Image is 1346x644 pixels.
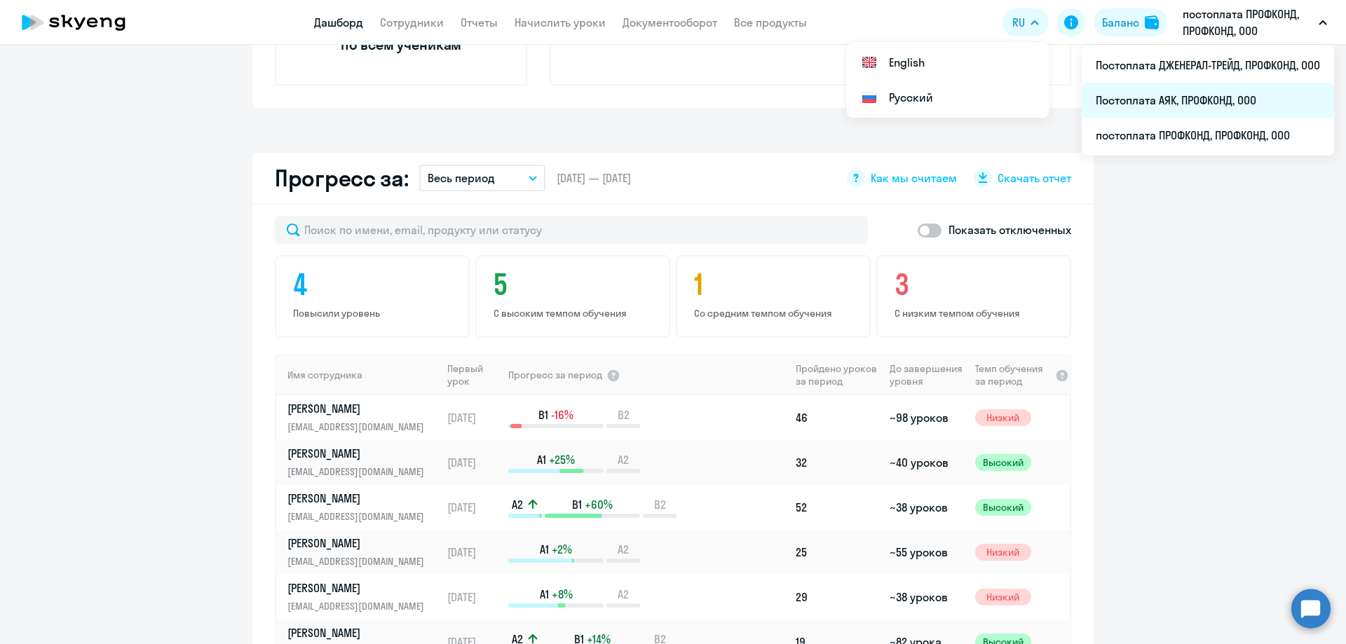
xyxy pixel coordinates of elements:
[861,54,878,71] img: English
[694,307,857,320] p: Со средним темпом обучения
[287,464,432,479] p: [EMAIL_ADDRESS][DOMAIN_NAME]
[998,170,1071,186] span: Скачать отчет
[847,42,1049,118] ul: RU
[293,307,456,320] p: Повысили уровень
[618,407,630,423] span: B2
[461,15,498,29] a: Отчеты
[287,491,441,524] a: [PERSON_NAME][EMAIL_ADDRESS][DOMAIN_NAME]
[884,395,969,440] td: ~98 уроков
[884,440,969,485] td: ~40 уроков
[540,542,549,557] span: A1
[975,499,1031,516] span: Высокий
[1145,15,1159,29] img: balance
[442,485,507,530] td: [DATE]
[287,491,432,506] p: [PERSON_NAME]
[314,15,363,29] a: Дашборд
[618,452,629,467] span: A2
[975,454,1031,471] span: Высокий
[551,407,573,423] span: -16%
[419,165,545,191] button: Весь период
[871,170,957,186] span: Как мы считаем
[1002,8,1049,36] button: RU
[1183,6,1313,39] p: постоплата ПРОФКОНД, ПРОФКОНД, ООО
[512,497,523,512] span: A2
[790,395,884,440] td: 46
[442,395,507,440] td: [DATE]
[790,355,884,395] th: Пройдено уроков за период
[884,530,969,575] td: ~55 уроков
[428,170,495,186] p: Весь период
[790,440,884,485] td: 32
[895,307,1057,320] p: С низким темпом обучения
[694,268,857,301] h4: 1
[442,440,507,485] td: [DATE]
[895,268,1057,301] h4: 3
[515,15,606,29] a: Начислить уроки
[287,401,441,434] a: [PERSON_NAME][EMAIL_ADDRESS][DOMAIN_NAME]
[975,362,1051,388] span: Темп обучения за период
[552,587,573,602] span: +8%
[1082,45,1334,156] ul: RU
[790,485,884,530] td: 52
[287,580,432,596] p: [PERSON_NAME]
[442,355,507,395] th: Первый урок
[287,535,432,551] p: [PERSON_NAME]
[884,575,969,619] td: ~38 уроков
[287,509,432,524] p: [EMAIL_ADDRESS][DOMAIN_NAME]
[1012,14,1025,31] span: RU
[287,535,441,569] a: [PERSON_NAME][EMAIL_ADDRESS][DOMAIN_NAME]
[549,452,575,467] span: +25%
[293,268,456,301] h4: 4
[287,554,432,569] p: [EMAIL_ADDRESS][DOMAIN_NAME]
[275,164,408,192] h2: Прогресс за:
[380,15,444,29] a: Сотрудники
[975,544,1031,561] span: Низкий
[540,587,549,602] span: A1
[557,170,631,186] span: [DATE] — [DATE]
[287,598,432,614] p: [EMAIL_ADDRESS][DOMAIN_NAME]
[1094,8,1167,36] button: Балансbalance
[287,580,441,614] a: [PERSON_NAME][EMAIL_ADDRESS][DOMAIN_NAME]
[442,575,507,619] td: [DATE]
[287,419,432,434] p: [EMAIL_ADDRESS][DOMAIN_NAME]
[975,409,1031,426] span: Низкий
[790,575,884,619] td: 29
[861,89,878,106] img: Русский
[552,542,572,557] span: +2%
[949,221,1071,238] p: Показать отключенных
[572,497,582,512] span: B1
[494,268,656,301] h4: 5
[618,542,629,557] span: A2
[884,355,969,395] th: До завершения уровня
[538,407,548,423] span: B1
[276,355,442,395] th: Имя сотрудника
[508,369,602,381] span: Прогресс за период
[1176,6,1334,39] button: постоплата ПРОФКОНД, ПРОФКОНД, ООО
[654,497,666,512] span: B2
[975,589,1031,605] span: Низкий
[585,497,613,512] span: +60%
[884,485,969,530] td: ~38 уроков
[618,587,629,602] span: A2
[1102,14,1139,31] div: Баланс
[442,530,507,575] td: [DATE]
[494,307,656,320] p: С высоким темпом обучения
[790,530,884,575] td: 25
[287,625,432,640] p: [PERSON_NAME]
[275,216,868,244] input: Поиск по имени, email, продукту или статусу
[287,446,432,461] p: [PERSON_NAME]
[623,15,717,29] a: Документооборот
[734,15,807,29] a: Все продукты
[287,446,441,479] a: [PERSON_NAME][EMAIL_ADDRESS][DOMAIN_NAME]
[537,452,546,467] span: A1
[287,401,432,416] p: [PERSON_NAME]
